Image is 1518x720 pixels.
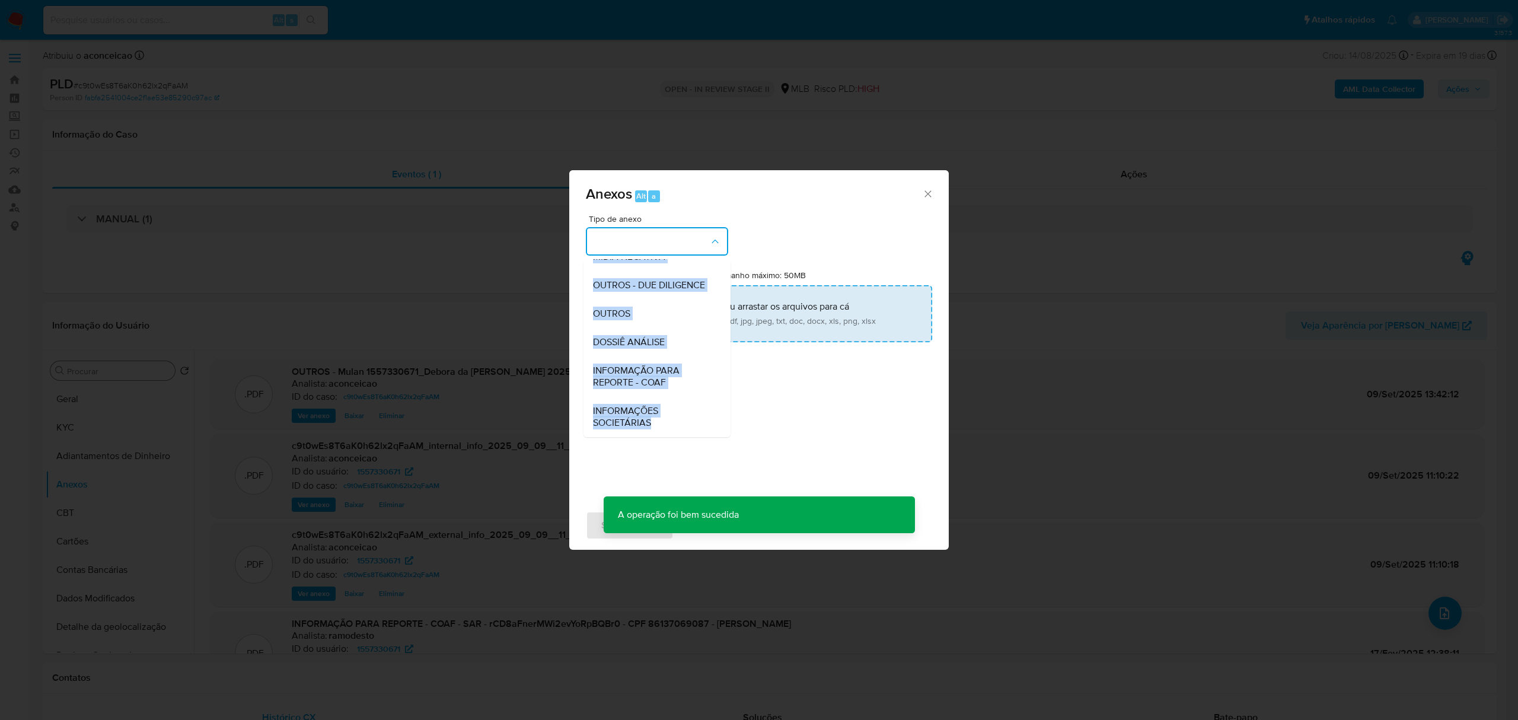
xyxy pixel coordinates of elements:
span: INFORMAÇÕES SOCIETÁRIAS [593,405,714,429]
span: OUTROS - DUE DILIGENCE [593,279,705,291]
span: Alt [636,190,646,202]
span: MIDIA NEGATIVA [593,251,665,263]
span: a [652,190,656,202]
ul: Tipo de anexo [583,100,731,437]
span: Anexos [586,183,632,204]
p: A operação foi bem sucedida [604,496,753,533]
span: Cancelar [694,512,732,539]
button: Fechar [922,188,933,199]
label: Tamanho máximo: 50MB [716,270,806,281]
span: Tipo de anexo [589,215,731,223]
span: OUTROS [593,308,630,320]
span: INFORMAÇÃO PARA REPORTE - COAF [593,365,714,388]
span: DOSSIÊ ANÁLISE [593,336,665,348]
